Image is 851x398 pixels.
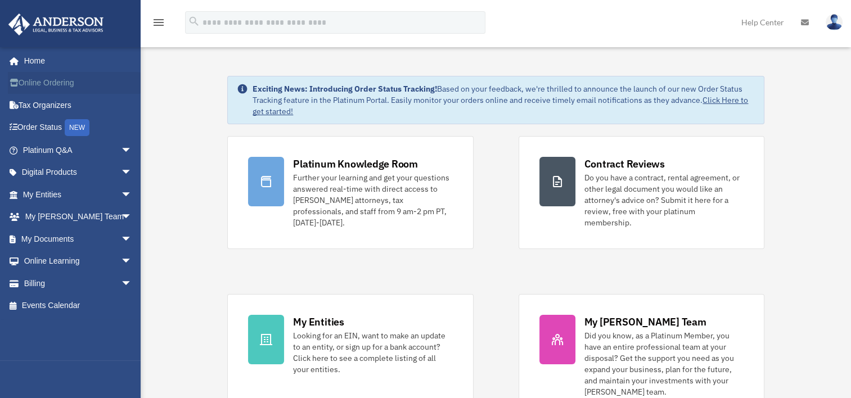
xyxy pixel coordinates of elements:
[293,330,452,375] div: Looking for an EIN, want to make an update to an entity, or sign up for a bank account? Click her...
[8,295,149,317] a: Events Calendar
[293,157,418,171] div: Platinum Knowledge Room
[121,228,143,251] span: arrow_drop_down
[8,139,149,161] a: Platinum Q&Aarrow_drop_down
[121,161,143,184] span: arrow_drop_down
[227,136,473,249] a: Platinum Knowledge Room Further your learning and get your questions answered real-time with dire...
[8,94,149,116] a: Tax Organizers
[8,116,149,139] a: Order StatusNEW
[584,315,706,329] div: My [PERSON_NAME] Team
[584,172,744,228] div: Do you have a contract, rental agreement, or other legal document you would like an attorney's ad...
[152,16,165,29] i: menu
[8,272,149,295] a: Billingarrow_drop_down
[8,228,149,250] a: My Documentsarrow_drop_down
[8,206,149,228] a: My [PERSON_NAME] Teamarrow_drop_down
[253,95,748,116] a: Click Here to get started!
[121,206,143,229] span: arrow_drop_down
[5,13,107,35] img: Anderson Advisors Platinum Portal
[253,83,754,117] div: Based on your feedback, we're thrilled to announce the launch of our new Order Status Tracking fe...
[8,49,143,72] a: Home
[519,136,764,249] a: Contract Reviews Do you have a contract, rental agreement, or other legal document you would like...
[293,172,452,228] div: Further your learning and get your questions answered real-time with direct access to [PERSON_NAM...
[293,315,344,329] div: My Entities
[121,139,143,162] span: arrow_drop_down
[121,250,143,273] span: arrow_drop_down
[826,14,843,30] img: User Pic
[121,272,143,295] span: arrow_drop_down
[8,161,149,184] a: Digital Productsarrow_drop_down
[8,183,149,206] a: My Entitiesarrow_drop_down
[8,72,149,94] a: Online Ordering
[65,119,89,136] div: NEW
[121,183,143,206] span: arrow_drop_down
[584,157,665,171] div: Contract Reviews
[152,20,165,29] a: menu
[253,84,437,94] strong: Exciting News: Introducing Order Status Tracking!
[188,15,200,28] i: search
[584,330,744,397] div: Did you know, as a Platinum Member, you have an entire professional team at your disposal? Get th...
[8,250,149,273] a: Online Learningarrow_drop_down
